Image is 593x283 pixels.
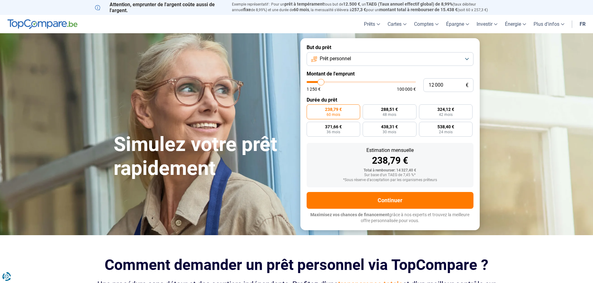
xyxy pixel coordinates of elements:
[294,7,309,12] span: 60 mois
[437,125,454,129] span: 538,40 €
[307,71,473,77] label: Montant de l'emprunt
[95,2,224,13] p: Attention, emprunter de l'argent coûte aussi de l'argent.
[114,133,293,180] h1: Simulez votre prêt rapidement
[576,15,589,33] a: fr
[312,168,468,173] div: Total à rembourser: 14 327,40 €
[360,15,384,33] a: Prêts
[442,15,473,33] a: Épargne
[327,130,340,134] span: 36 mois
[501,15,530,33] a: Énergie
[312,148,468,153] div: Estimation mensuelle
[307,212,473,224] p: grâce à nos experts et trouvez la meilleure offre personnalisée pour vous.
[379,7,458,12] span: montant total à rembourser de 15.438 €
[243,7,251,12] span: fixe
[381,125,398,129] span: 438,31 €
[307,87,321,91] span: 1 250 €
[410,15,442,33] a: Comptes
[312,173,468,177] div: Sur base d'un TAEG de 7,45 %*
[7,19,78,29] img: TopCompare
[95,256,498,273] h2: Comment demander un prêt personnel via TopCompare ?
[307,97,473,103] label: Durée du prêt
[343,2,360,7] span: 12.500 €
[285,2,324,7] span: prêt à tempérament
[384,15,410,33] a: Cartes
[312,156,468,165] div: 238,79 €
[381,107,398,112] span: 288,51 €
[397,87,416,91] span: 100 000 €
[439,113,453,116] span: 42 mois
[325,125,342,129] span: 371,66 €
[307,192,473,209] button: Continuer
[437,107,454,112] span: 324,12 €
[232,2,498,13] p: Exemple représentatif : Pour un tous but de , un (taux débiteur annuel de 8,99%) et une durée de ...
[325,107,342,112] span: 238,79 €
[310,212,389,217] span: Maximisez vos chances de financement
[366,2,453,7] span: TAEG (Taux annuel effectif global) de 8,99%
[473,15,501,33] a: Investir
[383,113,396,116] span: 48 mois
[312,178,468,182] div: *Sous réserve d'acceptation par les organismes prêteurs
[327,113,340,116] span: 60 mois
[466,83,468,88] span: €
[383,130,396,134] span: 30 mois
[307,44,473,50] label: But du prêt
[530,15,568,33] a: Plus d'infos
[320,55,351,62] span: Prêt personnel
[439,130,453,134] span: 24 mois
[307,52,473,66] button: Prêt personnel
[352,7,366,12] span: 257,3 €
